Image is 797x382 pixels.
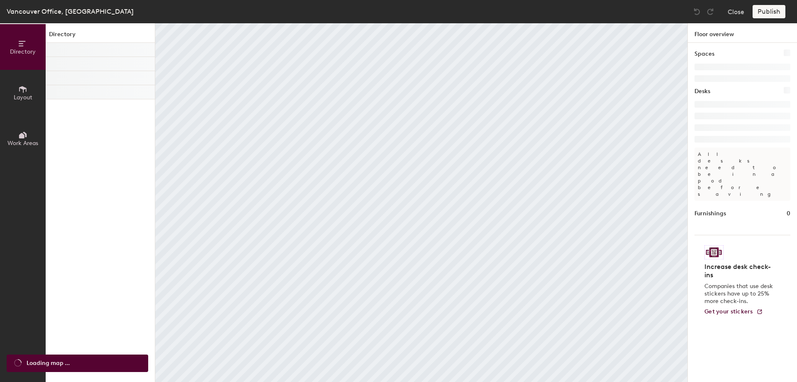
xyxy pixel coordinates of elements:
span: Directory [10,48,36,55]
a: Get your stickers [704,308,763,315]
div: Vancouver Office, [GEOGRAPHIC_DATA] [7,6,134,17]
span: Get your stickers [704,308,753,315]
span: Layout [14,94,32,101]
canvas: Map [155,23,687,382]
img: Undo [693,7,701,16]
h1: Spaces [694,49,714,59]
span: Work Areas [7,140,38,147]
h4: Increase desk check-ins [704,263,775,279]
h1: Desks [694,87,710,96]
button: Close [728,5,744,18]
h1: 0 [787,209,790,218]
h1: Directory [46,30,155,43]
img: Sticker logo [704,245,724,259]
h1: Furnishings [694,209,726,218]
span: Loading map ... [27,359,70,368]
h1: Floor overview [688,23,797,43]
p: Companies that use desk stickers have up to 25% more check-ins. [704,283,775,305]
p: All desks need to be in a pod before saving [694,148,790,201]
img: Redo [706,7,714,16]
